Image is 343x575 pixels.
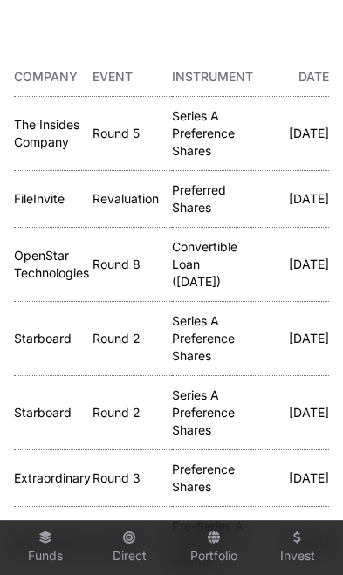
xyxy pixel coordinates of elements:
[93,190,171,208] p: Revaluation
[14,248,89,280] a: OpenStar Technologies
[93,256,171,273] p: Round 8
[14,58,93,97] th: Company
[250,469,329,487] p: [DATE]
[14,331,72,346] a: Starboard
[179,524,249,572] a: Portfolio
[256,491,343,575] iframe: Chat Widget
[172,312,250,365] p: Series A Preference Shares
[94,524,164,572] a: Direct
[250,58,329,97] th: Date
[250,256,329,273] p: [DATE]
[172,387,250,439] p: Series A Preference Shares
[172,517,250,570] p: Pre-Series A Preference Shares
[14,405,72,420] a: Starboard
[250,330,329,347] p: [DATE]
[10,524,80,572] a: Funds
[93,58,171,97] th: Event
[172,58,250,97] th: Instrument
[14,470,91,485] a: Extraordinary
[93,125,171,142] p: Round 5
[93,330,171,347] p: Round 2
[250,190,329,208] p: [DATE]
[172,238,250,291] p: Convertible Loan ([DATE])
[14,117,79,149] a: The Insides Company
[172,461,250,496] p: Preference Shares
[172,107,250,160] p: Series A Preference Shares
[14,191,65,206] a: FileInvite
[93,469,171,487] p: Round 3
[172,181,250,216] p: Preferred Shares
[93,404,171,421] p: Round 2
[250,125,329,142] p: [DATE]
[250,404,329,421] p: [DATE]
